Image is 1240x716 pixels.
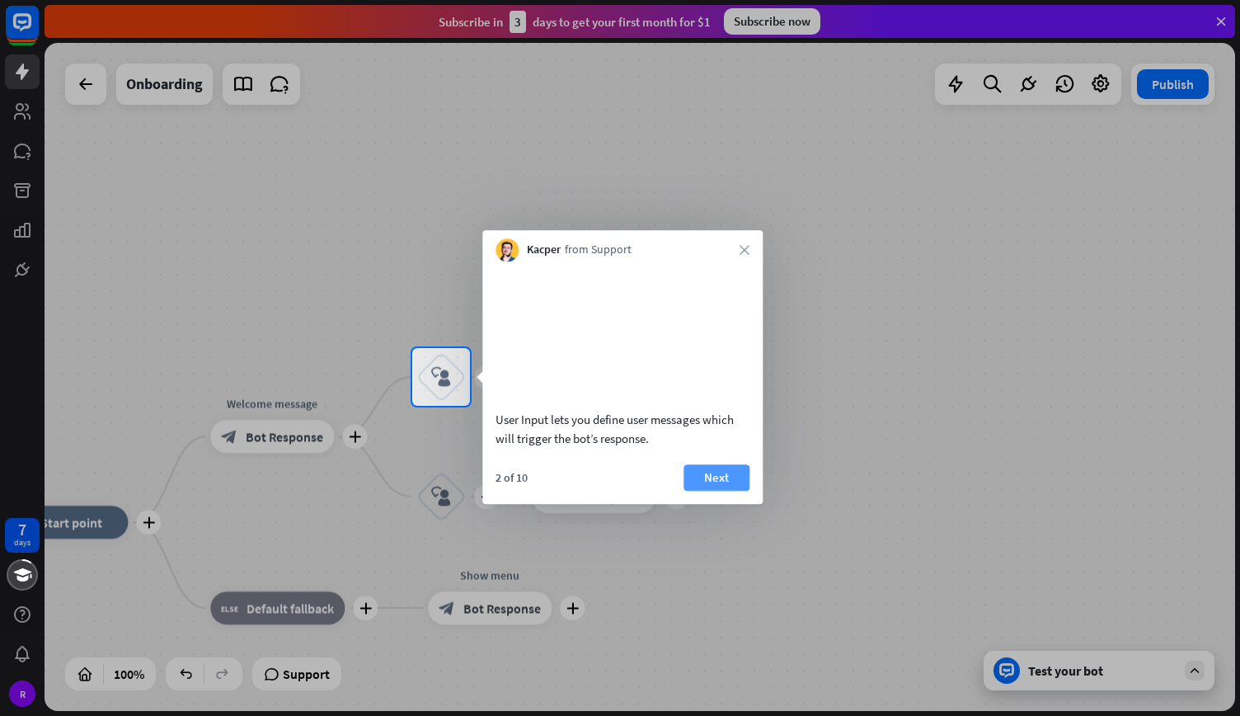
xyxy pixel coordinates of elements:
span: from Support [565,243,632,259]
i: close [740,245,749,255]
div: 2 of 10 [496,470,528,485]
div: User Input lets you define user messages which will trigger the bot’s response. [496,410,749,448]
i: block_user_input [431,367,451,387]
button: Open LiveChat chat widget [13,7,63,56]
span: Kacper [527,243,561,259]
button: Next [683,464,749,491]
